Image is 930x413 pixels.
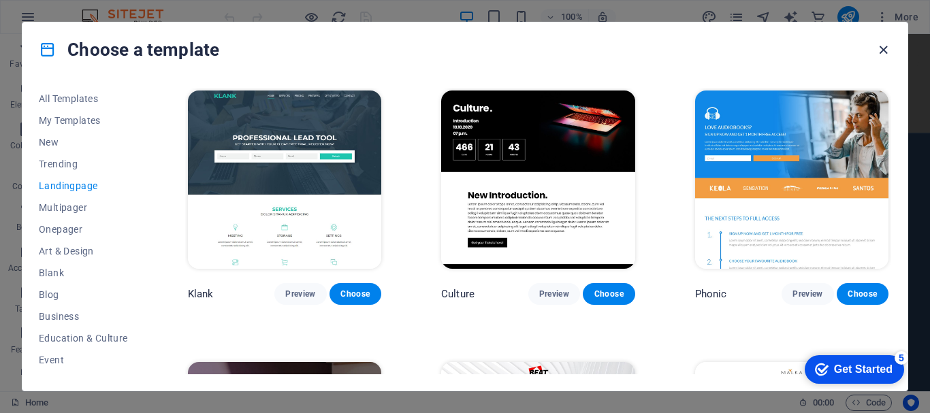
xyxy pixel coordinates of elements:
button: Multipager [39,197,128,218]
button: Blank [39,262,128,284]
button: New [39,131,128,153]
button: Preview [528,283,580,305]
p: Klank [188,287,214,301]
span: All Templates [39,93,128,104]
button: Gastronomy [39,371,128,393]
span: Preview [285,288,315,299]
span: Multipager [39,202,128,213]
button: 2 [31,335,48,339]
span: My Templates [39,115,128,126]
button: Art & Design [39,240,128,262]
button: 3 [31,354,48,357]
span: Event [39,354,128,365]
div: Get Started [37,15,95,27]
button: Landingpage [39,175,128,197]
span: Choose [594,288,624,299]
button: My Templates [39,110,128,131]
span: Landingpage [39,180,128,191]
button: 1 [31,318,48,321]
img: Phonic [695,90,888,269]
span: Preview [792,288,822,299]
span: Onepager [39,224,128,235]
span: Choose [848,288,878,299]
button: Blog [39,284,128,305]
span: Blog [39,289,128,300]
span: Art & Design [39,246,128,257]
button: Preview [782,283,833,305]
span: Education & Culture [39,333,128,344]
button: Choose [837,283,888,305]
button: Trending [39,153,128,175]
h4: Choose a template [39,39,219,61]
img: Culture [441,90,635,269]
img: Klank [188,90,381,269]
span: Choose [340,288,370,299]
div: For Rent [804,11,865,39]
p: Phonic [695,287,727,301]
button: Choose [330,283,381,305]
span: Trending [39,159,128,169]
span: Blank [39,267,128,278]
div: 5 [97,3,111,16]
button: Business [39,305,128,327]
button: Preview [274,283,326,305]
span: Business [39,311,128,322]
span: Preview [539,288,569,299]
button: Event [39,349,128,371]
button: Choose [583,283,635,305]
button: Education & Culture [39,327,128,349]
button: All Templates [39,88,128,110]
button: Onepager [39,218,128,240]
p: Culture [441,287,475,301]
span: New [39,137,128,148]
div: Get Started 5 items remaining, 0% complete [7,7,107,35]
